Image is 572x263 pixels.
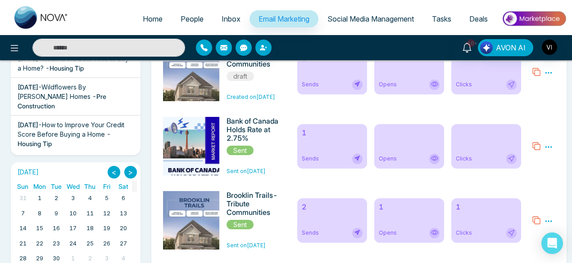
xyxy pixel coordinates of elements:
[48,222,65,237] td: September 16, 2025
[51,237,62,250] a: September 23, 2025
[31,237,48,253] td: September 22, 2025
[32,181,48,192] a: Monday
[302,229,319,237] span: Sends
[85,207,95,220] a: September 11, 2025
[478,39,533,56] button: AVON AI
[469,14,488,23] span: Deals
[227,71,254,81] span: draft
[82,237,98,253] td: September 25, 2025
[19,207,27,220] a: September 7, 2025
[82,192,98,207] td: September 4, 2025
[65,181,82,192] a: Wednesday
[85,237,95,250] a: September 25, 2025
[302,155,319,163] span: Sends
[423,10,460,27] a: Tasks
[69,192,77,205] a: September 3, 2025
[379,203,440,211] h6: 1
[227,220,254,229] span: Sent
[34,237,45,250] a: September 22, 2025
[115,237,132,253] td: September 27, 2025
[213,10,250,27] a: Inbox
[101,237,112,250] a: September 26, 2025
[460,10,497,27] a: Deals
[68,237,78,250] a: September 24, 2025
[36,192,43,205] a: September 1, 2025
[18,121,124,138] span: How to Improve Your Credit Score Before Buying a Home
[98,222,115,237] td: September 19, 2025
[172,10,213,27] a: People
[227,146,254,155] span: Sent
[14,237,31,253] td: September 21, 2025
[86,192,94,205] a: September 4, 2025
[53,192,60,205] a: September 2, 2025
[82,181,97,192] a: Thursday
[115,207,132,223] td: September 13, 2025
[302,129,363,137] h6: 1
[456,80,472,89] span: Clicks
[227,117,286,143] h6: Bank of Canada Holds Rate at 2.75%
[117,181,130,192] a: Saturday
[65,222,82,237] td: September 17, 2025
[542,40,557,55] img: User Avatar
[302,80,319,89] span: Sends
[101,207,112,220] a: September 12, 2025
[379,155,397,163] span: Opens
[480,41,493,54] img: Lead Flow
[98,237,115,253] td: September 26, 2025
[45,64,84,72] span: - Housing Tip
[379,229,397,237] span: Opens
[124,166,137,178] button: >
[14,169,39,176] h2: [DATE]
[98,192,115,207] td: September 5, 2025
[327,14,414,23] span: Social Media Management
[65,192,82,207] td: September 3, 2025
[432,14,451,23] span: Tasks
[181,14,204,23] span: People
[15,181,30,192] a: Sunday
[18,82,134,111] div: -
[18,237,28,250] a: September 21, 2025
[51,222,62,235] a: September 16, 2025
[467,39,475,47] span: 10+
[108,166,120,178] button: <
[18,120,134,148] div: -
[48,237,65,253] td: September 23, 2025
[14,192,31,207] td: August 31, 2025
[259,14,309,23] span: Email Marketing
[18,83,91,100] span: Wildflowers By [PERSON_NAME] Homes
[85,222,95,235] a: September 18, 2025
[82,207,98,223] td: September 11, 2025
[115,192,132,207] td: September 6, 2025
[227,94,275,100] span: Created on [DATE]
[456,229,472,237] span: Clicks
[115,222,132,237] td: September 20, 2025
[496,42,526,53] span: AVON AI
[250,10,318,27] a: Email Marketing
[101,181,112,192] a: Friday
[18,83,38,91] span: [DATE]
[82,222,98,237] td: September 18, 2025
[31,222,48,237] td: September 15, 2025
[118,207,129,220] a: September 13, 2025
[18,222,28,235] a: September 14, 2025
[36,207,43,220] a: September 8, 2025
[379,80,397,89] span: Opens
[227,242,266,249] span: Sent on [DATE]
[222,14,241,23] span: Inbox
[18,54,134,73] div: -
[541,232,563,254] div: Open Intercom Messenger
[34,222,45,235] a: September 15, 2025
[143,14,163,23] span: Home
[68,207,78,220] a: September 10, 2025
[101,222,112,235] a: September 19, 2025
[65,237,82,253] td: September 24, 2025
[14,207,31,223] td: September 7, 2025
[31,207,48,223] td: September 8, 2025
[318,10,423,27] a: Social Media Management
[18,121,38,129] span: [DATE]
[227,168,266,174] span: Sent on [DATE]
[48,207,65,223] td: September 9, 2025
[501,9,567,29] img: Market-place.gif
[18,192,28,205] a: August 31, 2025
[103,192,110,205] a: September 5, 2025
